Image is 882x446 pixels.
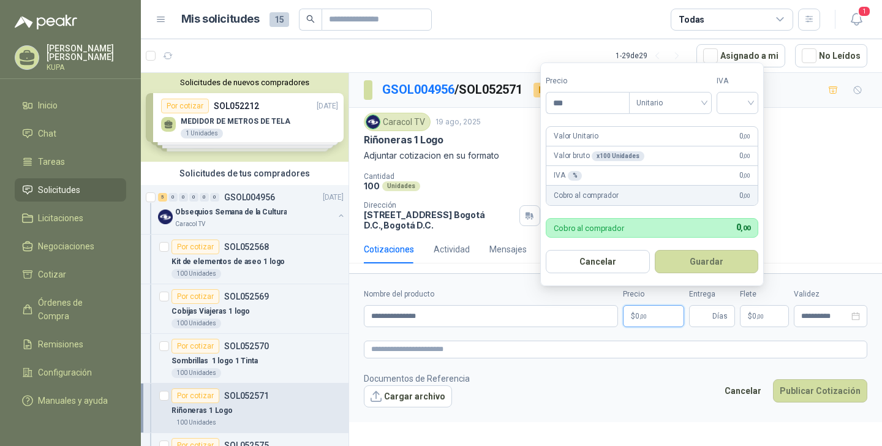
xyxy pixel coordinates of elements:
[382,82,454,97] a: GSOL004956
[635,312,647,320] span: 0
[38,296,115,323] span: Órdenes de Compra
[616,46,687,66] div: 1 - 29 de 29
[739,170,750,181] span: 0
[739,190,750,202] span: 0
[364,289,618,300] label: Nombre del producto
[210,193,219,202] div: 0
[366,115,380,129] img: Company Logo
[15,150,126,173] a: Tareas
[741,224,750,232] span: ,00
[364,113,431,131] div: Caracol TV
[171,339,219,353] div: Por cotizar
[15,15,77,29] img: Logo peakr
[15,263,126,286] a: Cotizar
[752,312,764,320] span: 0
[740,289,789,300] label: Flete
[554,224,624,232] p: Cobro al comprador
[224,243,269,251] p: SOL052568
[171,319,221,328] div: 100 Unidades
[845,9,867,31] button: 1
[38,155,65,168] span: Tareas
[224,292,269,301] p: SOL052569
[38,366,92,379] span: Configuración
[323,192,344,203] p: [DATE]
[546,250,650,273] button: Cancelar
[141,284,349,334] a: Por cotizarSOL052569Cobijas Viajeras 1 logo100 Unidades
[38,211,83,225] span: Licitaciones
[171,355,258,367] p: Sombrillas 1 logo 1 Tinta
[756,313,764,320] span: ,00
[171,388,219,403] div: Por cotizar
[38,338,83,351] span: Remisiones
[171,269,221,279] div: 100 Unidades
[15,94,126,117] a: Inicio
[364,149,867,162] p: Adjuntar cotizacion en su formato
[533,83,590,97] div: Por cotizar
[141,162,349,185] div: Solicitudes de tus compradores
[15,122,126,145] a: Chat
[434,243,470,256] div: Actividad
[364,385,452,407] button: Cargar archivo
[623,289,684,300] label: Precio
[38,240,94,253] span: Negociaciones
[189,193,198,202] div: 0
[554,130,598,142] p: Valor Unitario
[739,130,750,142] span: 0
[489,243,527,256] div: Mensajes
[175,206,287,218] p: Obsequios Semana de la Cultura
[655,250,759,273] button: Guardar
[364,134,443,146] p: Riñoneras 1 Logo
[743,153,750,159] span: ,00
[158,193,167,202] div: 5
[794,289,867,300] label: Validez
[546,75,629,87] label: Precio
[364,372,470,385] p: Documentos de Referencia
[146,78,344,87] button: Solicitudes de nuevos compradores
[15,361,126,384] a: Configuración
[171,289,219,304] div: Por cotizar
[382,80,524,99] p: / SOL052571
[15,291,126,328] a: Órdenes de Compra
[158,190,346,229] a: 5 0 0 0 0 0 GSOL004956[DATE] Company LogoObsequios Semana de la CulturaCaracol TV
[364,181,380,191] p: 100
[689,289,735,300] label: Entrega
[47,64,126,71] p: KUPA
[712,306,728,327] span: Días
[568,171,582,181] div: %
[171,306,250,317] p: Cobijas Viajeras 1 logo
[141,334,349,384] a: Por cotizarSOL052570Sombrillas 1 logo 1 Tinta100 Unidades
[38,394,108,407] span: Manuales y ayuda
[623,305,684,327] p: $0,00
[717,75,758,87] label: IVA
[181,10,260,28] h1: Mis solicitudes
[858,6,871,17] span: 1
[141,235,349,284] a: Por cotizarSOL052568Kit de elementos de aseo 1 logo100 Unidades
[171,368,221,378] div: 100 Unidades
[158,210,173,224] img: Company Logo
[224,193,275,202] p: GSOL004956
[554,150,644,162] p: Valor bruto
[171,256,285,268] p: Kit de elementos de aseo 1 logo
[171,418,221,428] div: 100 Unidades
[636,94,704,112] span: Unitario
[696,44,785,67] button: Asignado a mi
[15,235,126,258] a: Negociaciones
[15,389,126,412] a: Manuales y ayuda
[15,206,126,230] a: Licitaciones
[269,12,289,27] span: 15
[592,151,644,161] div: x 100 Unidades
[171,240,219,254] div: Por cotizar
[200,193,209,202] div: 0
[748,312,752,320] span: $
[171,405,233,417] p: Riñoneras 1 Logo
[141,73,349,162] div: Solicitudes de nuevos compradoresPor cotizarSOL052212[DATE] MEDIDOR DE METROS DE TELA1 UnidadesPo...
[306,15,315,23] span: search
[382,181,420,191] div: Unidades
[773,379,867,403] button: Publicar Cotización
[179,193,188,202] div: 0
[47,44,126,61] p: [PERSON_NAME] [PERSON_NAME]
[554,190,618,202] p: Cobro al comprador
[435,116,481,128] p: 19 ago, 2025
[38,268,66,281] span: Cotizar
[718,379,768,403] button: Cancelar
